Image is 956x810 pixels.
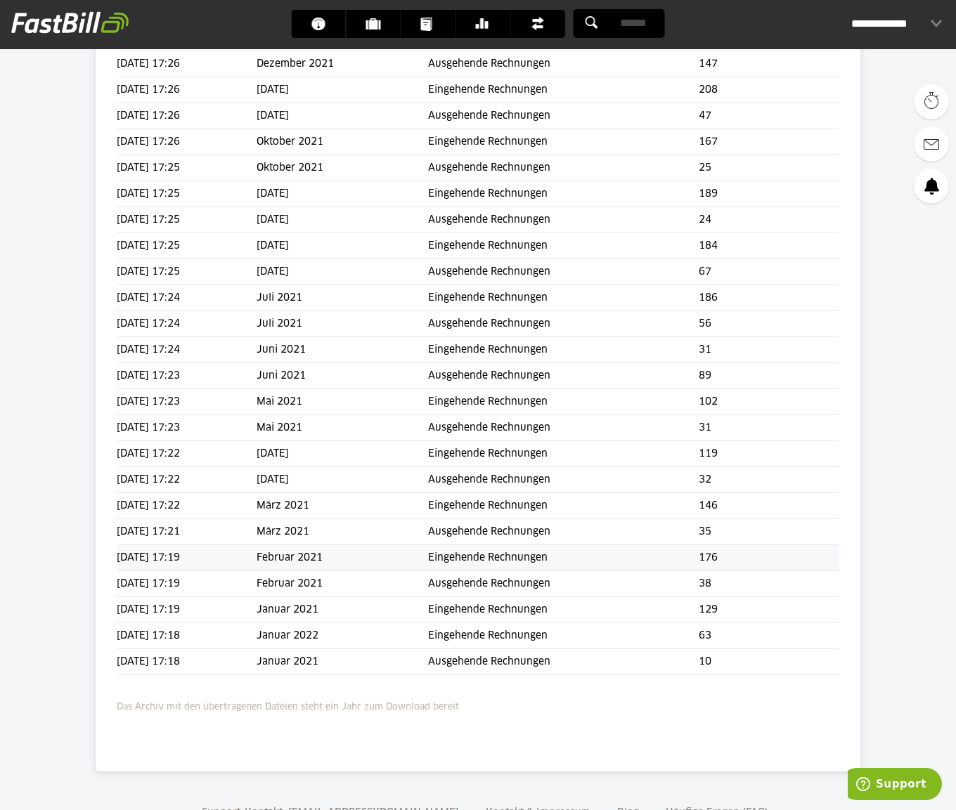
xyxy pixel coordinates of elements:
[366,10,389,38] span: Kunden
[257,441,428,467] td: [DATE]
[476,10,499,38] span: Banking
[117,389,257,415] td: [DATE] 17:23
[257,363,428,389] td: Juni 2021
[117,545,257,571] td: [DATE] 17:19
[117,571,257,597] td: [DATE] 17:19
[699,337,839,363] td: 31
[699,415,839,441] td: 31
[117,441,257,467] td: [DATE] 17:22
[456,10,510,38] a: Banking
[848,768,942,803] iframe: Öffnet ein Widget, in dem Sie weitere Informationen finden
[257,337,428,363] td: Juni 2021
[311,10,335,38] span: Dashboard
[428,51,699,77] td: Ausgehende Rechnungen
[117,649,257,675] td: [DATE] 17:18
[257,259,428,285] td: [DATE]
[117,363,257,389] td: [DATE] 17:23
[428,597,699,623] td: Eingehende Rechnungen
[117,51,257,77] td: [DATE] 17:26
[699,103,839,129] td: 47
[699,623,839,649] td: 63
[117,597,257,623] td: [DATE] 17:19
[257,519,428,545] td: März 2021
[257,545,428,571] td: Februar 2021
[428,623,699,649] td: Eingehende Rechnungen
[117,103,257,129] td: [DATE] 17:26
[699,545,839,571] td: 176
[531,10,554,38] span: Finanzen
[117,415,257,441] td: [DATE] 17:23
[117,623,257,649] td: [DATE] 17:18
[699,129,839,155] td: 167
[347,10,401,38] a: Kunden
[257,207,428,233] td: [DATE]
[699,389,839,415] td: 102
[257,155,428,181] td: Oktober 2021
[699,51,839,77] td: 147
[428,519,699,545] td: Ausgehende Rechnungen
[117,493,257,519] td: [DATE] 17:22
[117,77,257,103] td: [DATE] 17:26
[117,259,257,285] td: [DATE] 17:25
[257,597,428,623] td: Januar 2021
[428,441,699,467] td: Eingehende Rechnungen
[699,285,839,311] td: 186
[699,467,839,493] td: 32
[257,129,428,155] td: Oktober 2021
[257,493,428,519] td: März 2021
[117,233,257,259] td: [DATE] 17:25
[257,649,428,675] td: Januar 2021
[428,233,699,259] td: Eingehende Rechnungen
[428,493,699,519] td: Eingehende Rechnungen
[11,11,129,34] img: fastbill_logo_white.png
[257,51,428,77] td: Dezember 2021
[428,545,699,571] td: Eingehende Rechnungen
[257,181,428,207] td: [DATE]
[257,77,428,103] td: [DATE]
[292,10,346,38] a: Dashboard
[699,441,839,467] td: 119
[699,311,839,337] td: 56
[117,311,257,337] td: [DATE] 17:24
[117,519,257,545] td: [DATE] 17:21
[117,155,257,181] td: [DATE] 17:25
[428,207,699,233] td: Ausgehende Rechnungen
[699,519,839,545] td: 35
[699,155,839,181] td: 25
[699,233,839,259] td: 184
[699,207,839,233] td: 24
[428,77,699,103] td: Eingehende Rechnungen
[257,285,428,311] td: Juli 2021
[117,181,257,207] td: [DATE] 17:25
[117,467,257,493] td: [DATE] 17:22
[428,129,699,155] td: Eingehende Rechnungen
[428,181,699,207] td: Eingehende Rechnungen
[699,259,839,285] td: 67
[699,649,839,675] td: 10
[699,363,839,389] td: 89
[699,493,839,519] td: 146
[117,207,257,233] td: [DATE] 17:25
[421,10,444,38] span: Dokumente
[257,233,428,259] td: [DATE]
[699,571,839,597] td: 38
[401,10,456,38] a: Dokumente
[428,415,699,441] td: Ausgehende Rechnungen
[428,571,699,597] td: Ausgehende Rechnungen
[428,285,699,311] td: Eingehende Rechnungen
[428,649,699,675] td: Ausgehende Rechnungen
[257,415,428,441] td: Mai 2021
[117,129,257,155] td: [DATE] 17:26
[428,103,699,129] td: Ausgehende Rechnungen
[699,77,839,103] td: 208
[257,467,428,493] td: [DATE]
[428,259,699,285] td: Ausgehende Rechnungen
[117,337,257,363] td: [DATE] 17:24
[699,597,839,623] td: 129
[257,103,428,129] td: [DATE]
[117,285,257,311] td: [DATE] 17:24
[699,181,839,207] td: 189
[428,363,699,389] td: Ausgehende Rechnungen
[428,337,699,363] td: Eingehende Rechnungen
[257,571,428,597] td: Februar 2021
